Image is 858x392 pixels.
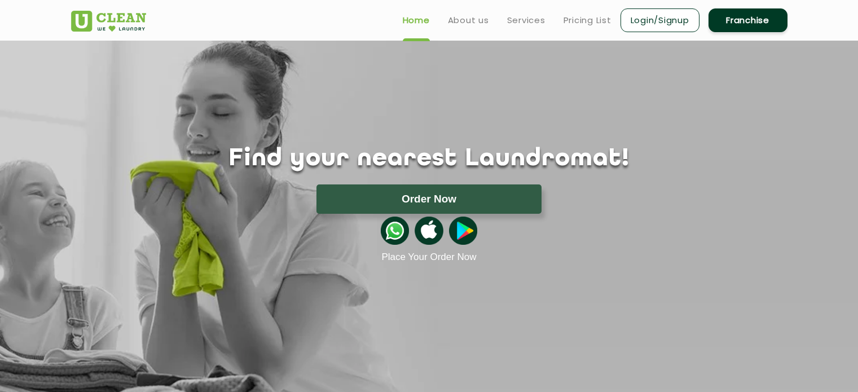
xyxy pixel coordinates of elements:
img: playstoreicon.png [449,217,477,245]
h1: Find your nearest Laundromat! [63,145,796,173]
a: Pricing List [564,14,611,27]
a: Franchise [709,8,787,32]
a: Services [507,14,545,27]
a: Place Your Order Now [381,252,476,263]
img: apple-icon.png [415,217,443,245]
img: UClean Laundry and Dry Cleaning [71,11,146,32]
a: Home [403,14,430,27]
button: Order Now [316,184,542,214]
a: Login/Signup [621,8,699,32]
img: whatsappicon.png [381,217,409,245]
a: About us [448,14,489,27]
